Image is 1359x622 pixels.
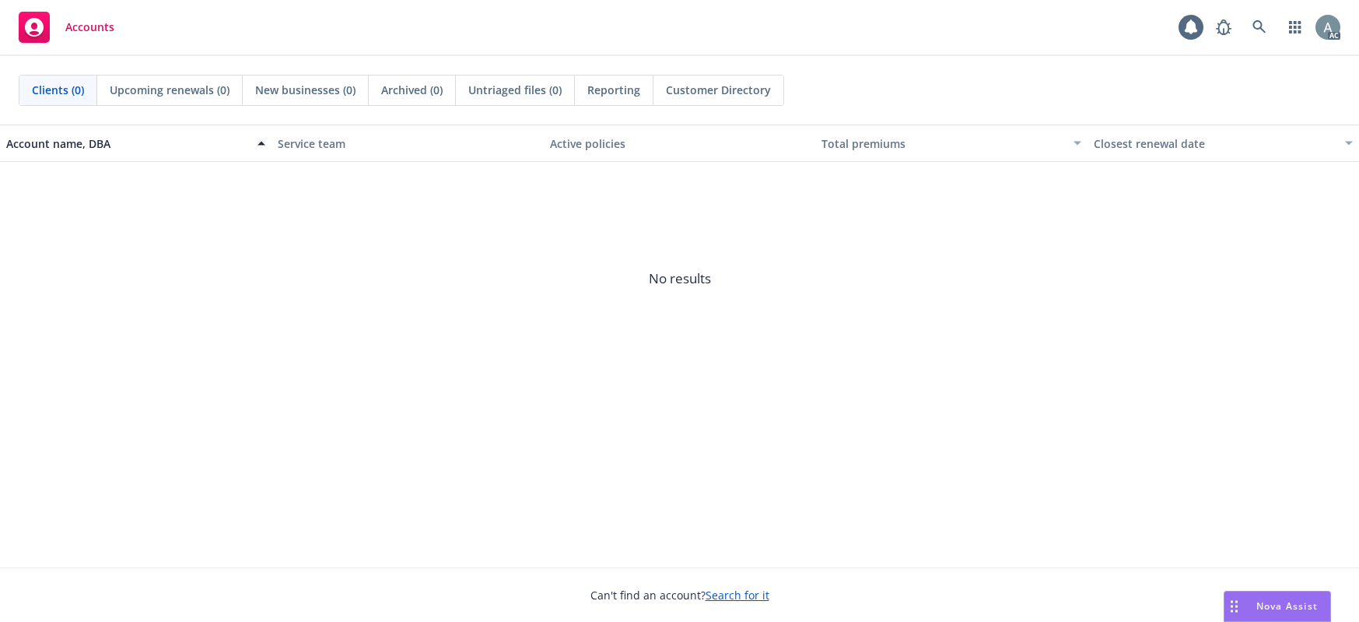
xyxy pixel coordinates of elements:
span: Untriaged files (0) [468,82,562,98]
span: Archived (0) [381,82,443,98]
span: Customer Directory [666,82,771,98]
span: Upcoming renewals (0) [110,82,229,98]
button: Closest renewal date [1088,125,1359,162]
button: Service team [271,125,543,162]
span: Nova Assist [1256,599,1318,613]
button: Total premiums [815,125,1087,162]
div: Service team [278,135,537,152]
button: Nova Assist [1224,591,1331,622]
div: Account name, DBA [6,135,248,152]
a: Accounts [12,5,121,49]
span: Reporting [587,82,640,98]
div: Active policies [550,135,809,152]
a: Search for it [706,588,769,603]
a: Report a Bug [1208,12,1239,43]
img: photo [1315,15,1340,40]
div: Drag to move [1224,592,1244,621]
div: Total premiums [821,135,1063,152]
a: Search [1244,12,1275,43]
span: Can't find an account? [590,587,769,603]
span: Accounts [65,21,114,33]
a: Switch app [1280,12,1311,43]
span: New businesses (0) [255,82,356,98]
span: Clients (0) [32,82,84,98]
button: Active policies [544,125,815,162]
div: Closest renewal date [1094,135,1336,152]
